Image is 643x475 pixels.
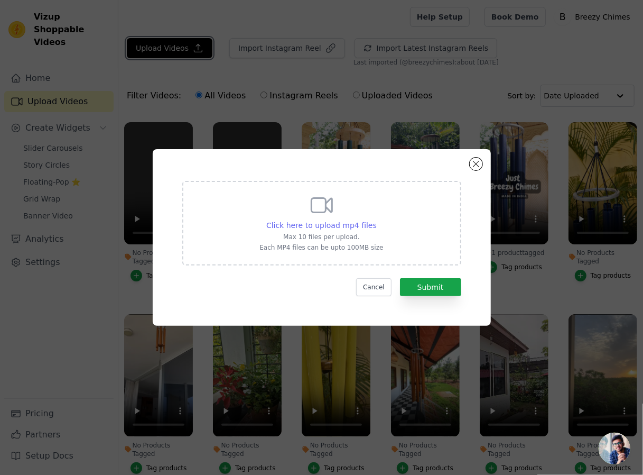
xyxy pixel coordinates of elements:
span: Click here to upload mp4 files [266,221,377,230]
button: Submit [400,278,461,296]
p: Each MP4 files can be upto 100MB size [259,243,383,252]
button: Cancel [356,278,392,296]
div: Open chat [599,433,630,464]
button: Close modal [470,158,482,170]
p: Max 10 files per upload. [259,233,383,241]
